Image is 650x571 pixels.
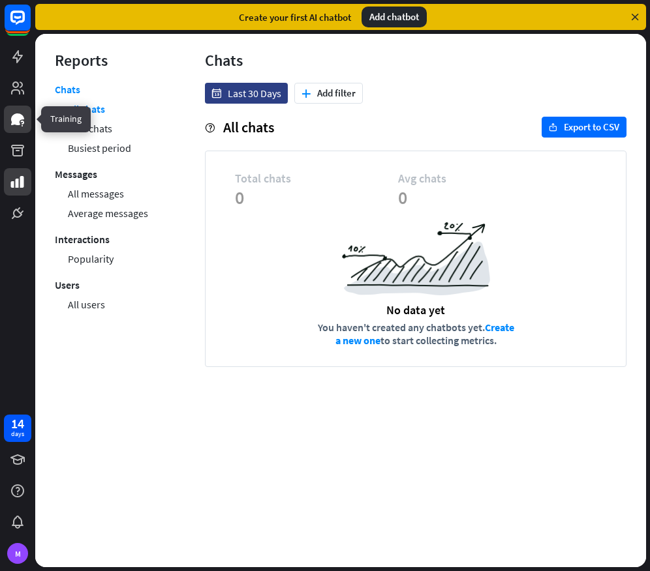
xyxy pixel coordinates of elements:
[68,99,105,119] a: All chats
[235,186,398,209] span: 0
[211,89,221,98] i: date
[55,50,166,70] div: Reports
[398,186,561,209] span: 0
[4,415,31,442] a: 14 days
[68,119,112,138] a: Paid chats
[398,171,561,186] span: Avg chats
[335,321,514,347] a: Create a new one
[549,123,557,132] i: export
[235,171,398,186] span: Total chats
[68,295,105,314] a: All users
[55,164,97,184] a: Messages
[68,184,124,203] a: All messages
[317,321,516,347] div: You haven't created any chatbots yet. to start collecting metrics.
[7,543,28,564] div: M
[11,418,24,430] div: 14
[205,50,627,70] div: Chats
[205,123,215,133] i: help
[55,229,110,249] a: Interactions
[302,89,311,98] i: plus
[55,275,80,295] a: Users
[68,249,114,269] a: Popularity
[10,5,50,44] button: Open LiveChat chat widget
[68,138,131,158] a: Busiest period
[386,302,445,317] div: No data yet
[223,118,274,136] span: All chats
[228,87,281,100] span: Last 30 Days
[11,430,24,439] div: days
[55,83,80,99] a: Chats
[542,117,627,138] button: exportExport to CSV
[342,222,490,295] img: a6954988516a0971c967.png
[294,83,363,104] button: plusAdd filter
[68,203,148,223] a: Average messages
[362,7,427,27] div: Add chatbot
[239,11,351,23] div: Create your first AI chatbot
